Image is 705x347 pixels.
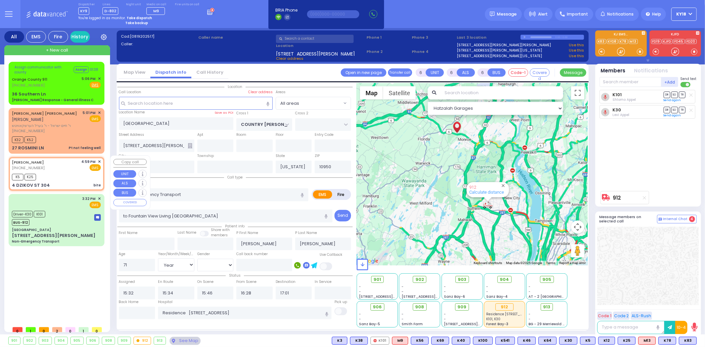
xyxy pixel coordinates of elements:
[612,97,636,102] span: Shlomo Appel
[458,276,466,283] span: 903
[638,337,656,345] div: ALS
[600,215,657,223] h5: Message members on selected call
[126,3,141,7] label: Night unit
[12,111,77,116] a: [PERSON_NAME] [PERSON_NAME]
[121,34,196,39] label: Cad:
[600,77,661,87] input: Search member
[452,337,470,345] div: K40
[222,224,248,229] span: Patient info
[276,51,355,56] span: [STREET_ADDRESS][PERSON_NAME]
[113,179,136,187] button: ALS
[388,68,412,77] button: Transfer call
[457,68,475,77] button: ALS
[15,65,73,75] span: Assign communicator with county
[90,67,98,72] div: 01:38
[119,230,138,236] label: First Name
[469,190,504,195] a: Calculate distance
[607,11,634,17] span: Notifications
[486,289,488,294] span: -
[508,68,528,77] button: Code-1
[295,111,308,116] label: Cross 2
[158,279,173,285] label: En Route
[4,31,24,43] div: All
[211,227,230,232] small: Share with
[411,337,429,345] div: BLS
[580,337,596,345] div: BLS
[431,337,449,345] div: BLS
[215,110,233,115] label: Save as POI
[236,279,256,285] label: From Scene
[307,10,359,18] input: (000)000-00000
[402,284,404,289] span: -
[619,39,628,44] a: K78
[431,337,449,345] div: K69
[236,111,248,116] label: Cross 1
[188,143,192,148] span: Other building occupants
[518,337,536,345] div: K46
[402,312,404,317] span: -
[538,337,557,345] div: BLS
[276,279,295,285] label: Destination
[457,53,542,59] a: [STREET_ADDRESS][PERSON_NAME][US_STATE]
[26,10,70,18] img: Logo
[495,303,514,311] div: 912
[78,16,126,20] span: You're logged in as monitor.
[197,132,203,137] label: Apt
[197,251,210,257] label: Gender
[275,7,297,13] span: BRIA Phone
[24,174,36,180] span: K25
[679,337,697,345] div: K83
[658,337,676,345] div: BLS
[486,322,508,327] span: Forest Bay-3
[411,337,429,345] div: K56
[26,31,46,43] div: EMS
[12,174,23,180] span: K5
[664,92,670,98] span: DR
[612,107,621,112] a: K30
[569,48,584,53] a: Use this
[158,299,173,305] label: Hospital
[634,67,668,75] button: Notifications
[618,337,636,345] div: BLS
[371,337,389,345] div: K101
[613,195,621,200] a: 912
[486,317,500,322] span: K101, K30
[39,337,52,344] div: 903
[681,76,697,81] span: Send text
[597,312,612,320] button: Code 1
[12,219,29,226] span: BUS-912
[78,7,89,15] span: KY9
[70,31,90,43] a: History
[226,273,244,278] span: Status
[444,289,446,294] span: -
[119,299,139,305] label: Back Home
[607,39,618,44] a: KYD8
[295,230,317,236] label: P Last Name
[675,321,687,334] button: 10-4
[677,11,686,17] span: KY18
[488,68,506,77] button: BUS
[315,279,332,285] label: In Service
[664,98,681,102] a: Send again
[12,239,59,244] div: Non-Emergency Transport
[440,86,563,99] input: Search location
[119,110,145,115] label: Location Name
[469,185,476,190] a: 912
[146,3,167,7] label: Medic on call
[367,35,410,40] span: Phone 1
[332,190,350,199] label: Fire
[571,86,584,99] button: Toggle fullscreen view
[486,284,488,289] span: -
[671,8,697,21] button: KY18
[415,276,424,283] span: 902
[211,233,228,238] span: members
[580,337,596,345] div: K5
[529,322,566,327] span: BG - 29 Merriewold S.
[39,327,49,332] span: 0
[26,327,36,332] span: 1
[402,322,423,327] span: Smith Farm
[529,284,531,289] span: -
[191,69,228,75] a: Call History
[671,107,678,113] span: SO
[276,153,285,159] label: State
